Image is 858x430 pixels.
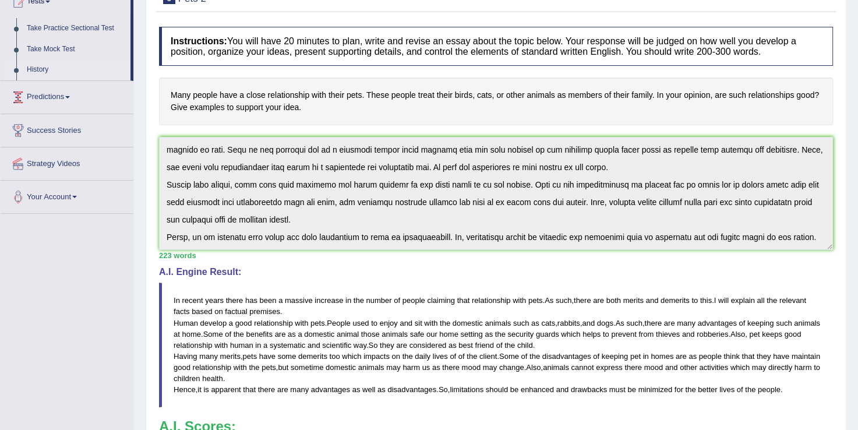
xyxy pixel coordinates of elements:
span: is [203,385,209,394]
span: the [745,385,755,394]
span: number [366,296,391,305]
span: has [245,296,257,305]
span: animals [358,363,384,372]
span: the [685,385,695,394]
span: So [439,385,448,394]
span: be [627,385,635,394]
span: there [644,319,662,327]
span: pets [243,352,257,361]
span: this [700,296,712,305]
span: apparent [211,385,241,394]
span: with [295,319,308,327]
span: are [664,319,675,327]
span: may [752,363,767,372]
span: on [391,352,400,361]
span: People [327,319,350,327]
span: in [255,341,261,350]
span: pets [262,363,276,372]
span: minimized [638,385,673,394]
span: guards [536,330,559,339]
span: best [458,341,473,350]
span: good [784,330,801,339]
span: Some [499,352,519,361]
span: benefits [246,330,273,339]
span: with [424,319,437,327]
span: premises [249,307,280,316]
span: systematic [270,341,305,350]
a: Success Stories [1,114,133,143]
span: Some [203,330,223,339]
span: directly [768,363,792,372]
span: as [377,385,386,394]
span: As [616,319,624,327]
span: relationship [174,341,213,350]
span: people [758,385,781,394]
span: cats [541,319,555,327]
span: So [368,341,377,350]
h4: You will have 20 minutes to plan, write and revise an essay about the topic below. Your response ... [159,27,833,66]
span: safe [410,330,425,339]
span: impacts [363,352,390,361]
span: health [202,374,223,383]
span: such [556,296,571,305]
span: In [174,296,180,305]
span: setting [460,330,482,339]
span: they [757,352,771,361]
span: with [234,363,247,372]
span: explain [731,296,755,305]
span: there [574,296,591,305]
span: lives [433,352,448,361]
a: Strategy Videos [1,147,133,177]
span: there [442,363,460,372]
span: to [603,330,609,339]
span: demerits [661,296,690,305]
span: Human [174,319,198,327]
span: helps [582,330,601,339]
span: disadvantages [542,352,591,361]
span: and [682,330,695,339]
div: 223 words [159,250,833,261]
blockquote: . , . . . , , . , . . , . . , . , . , . , . , . [159,283,833,407]
span: on [214,307,223,316]
span: relationship [254,319,293,327]
span: of [458,352,465,361]
span: keeping [602,352,629,361]
span: all [757,296,764,305]
span: have [773,352,789,361]
span: which [561,330,580,339]
span: animals [485,319,511,327]
span: and [400,319,412,327]
span: animal [337,330,359,339]
span: home [439,330,458,339]
span: which [730,363,750,372]
span: animals [382,330,408,339]
span: a [263,341,267,350]
span: activities [699,363,728,372]
span: of [496,341,503,350]
span: drawbacks [571,385,607,394]
span: of [739,319,745,327]
span: merits [623,296,644,305]
span: cannot [571,363,594,372]
span: a [278,296,283,305]
span: mood [462,363,481,372]
span: for [675,385,683,394]
span: and [582,319,595,327]
span: in [642,352,648,361]
span: considered [409,341,447,350]
span: based [192,307,212,316]
span: harm [795,363,812,372]
span: as [688,352,697,361]
span: scientific [322,341,351,350]
span: animals [794,319,820,327]
span: are [593,296,604,305]
span: as [485,330,493,339]
span: dogs [597,319,613,327]
span: of [225,330,231,339]
span: the [467,352,477,361]
span: as [352,385,361,394]
span: years [205,296,224,305]
span: the [529,352,540,361]
span: the [504,341,515,350]
span: and [646,296,659,305]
